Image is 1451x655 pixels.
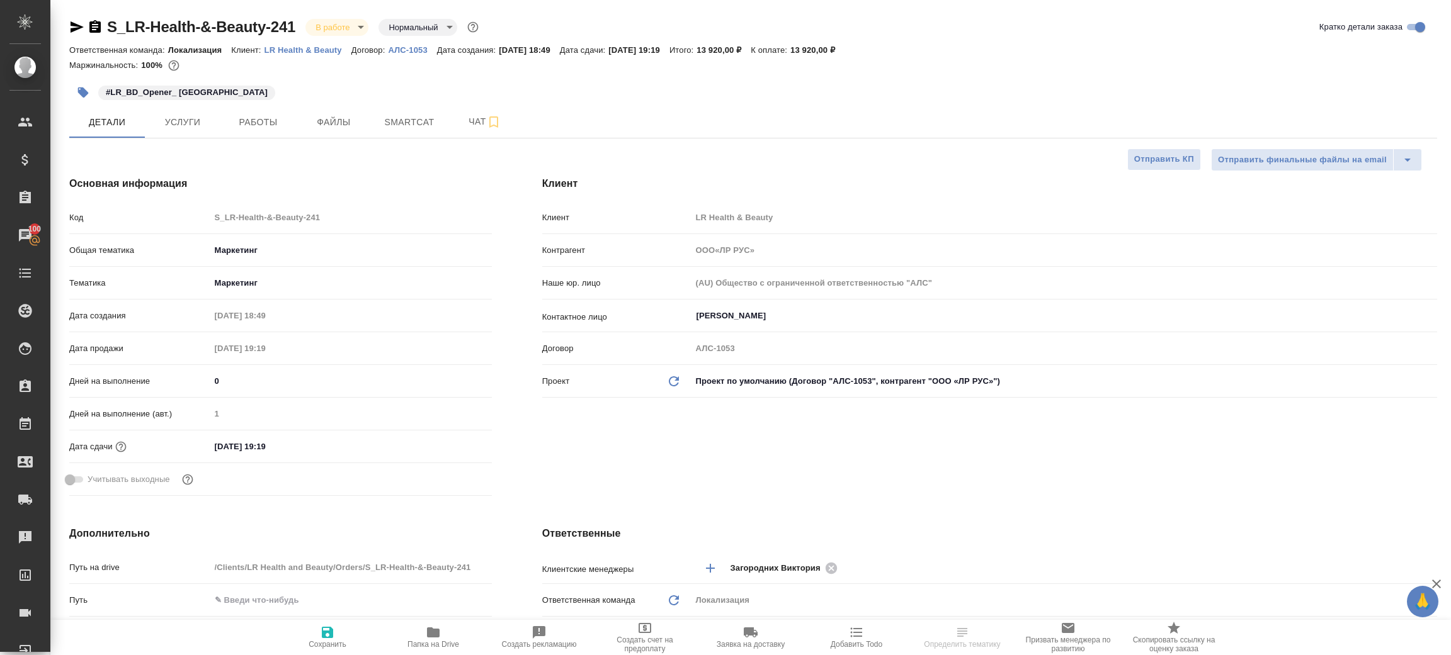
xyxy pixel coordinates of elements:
[1218,153,1387,167] span: Отправить финальные файлы на email
[691,274,1437,292] input: Пустое поле
[210,372,492,390] input: ✎ Введи что-нибудь
[455,114,515,130] span: Чат
[378,19,457,36] div: В работе
[542,277,691,289] p: Наше юр. лицо
[380,620,486,655] button: Папка на Drive
[69,244,210,257] p: Общая тематика
[751,45,790,55] p: К оплате:
[407,640,459,649] span: Папка на Drive
[305,19,368,36] div: В работе
[1121,620,1227,655] button: Скопировать ссылку на оценку заказа
[88,20,103,35] button: Скопировать ссылку
[309,640,346,649] span: Сохранить
[717,640,785,649] span: Заявка на доставку
[1015,620,1121,655] button: Призвать менеджера по развитию
[691,590,1437,611] div: Локализация
[608,45,669,55] p: [DATE] 19:19
[542,594,635,607] p: Ответственная команда
[560,45,608,55] p: Дата сдачи:
[542,563,691,576] p: Клиентские менеджеры
[166,57,182,74] button: 0.00 RUB;
[379,115,440,130] span: Smartcat
[231,45,264,55] p: Клиент:
[69,45,168,55] p: Ответственная команда:
[790,45,845,55] p: 13 920,00 ₽
[351,45,389,55] p: Договор:
[691,208,1437,227] input: Пустое поле
[210,405,492,423] input: Пустое поле
[1412,588,1433,615] span: 🙏
[69,60,141,70] p: Маржинальность:
[1430,567,1433,569] button: Open
[697,45,751,55] p: 13 920,00 ₽
[924,640,1000,649] span: Определить тематику
[107,18,295,35] a: S_LR-Health-&-Beauty-241
[141,60,166,70] p: 100%
[542,342,691,355] p: Договор
[312,22,353,33] button: В работе
[695,553,725,583] button: Добавить менеджера
[21,223,49,235] span: 100
[168,45,232,55] p: Локализация
[804,620,909,655] button: Добавить Todo
[210,272,492,294] div: Маркетинг
[210,591,492,609] input: ✎ Введи что-нибудь
[228,115,288,130] span: Работы
[69,375,210,388] p: Дней на выполнение
[69,79,97,106] button: Добавить тэг
[69,277,210,289] p: Тематика
[542,244,691,257] p: Контрагент
[3,220,47,251] a: 100
[210,306,321,325] input: Пустое поле
[831,640,882,649] span: Добавить Todo
[1134,152,1194,167] span: Отправить КП
[210,208,492,227] input: Пустое поле
[69,561,210,574] p: Путь на drive
[542,311,691,323] p: Контактное лицо
[1211,148,1422,171] div: split button
[69,176,492,191] h4: Основная информация
[499,45,560,55] p: [DATE] 18:49
[69,440,113,453] p: Дата сдачи
[691,241,1437,259] input: Пустое поле
[1211,148,1394,171] button: Отправить финальные файлы на email
[265,44,351,55] a: LR Health & Beauty
[152,115,213,130] span: Услуги
[275,620,380,655] button: Сохранить
[113,439,129,455] button: Если добавить услуги и заполнить их объемом, то дата рассчитается автоматически
[388,45,436,55] p: АЛС-1053
[210,437,321,456] input: ✎ Введи что-нибудь
[1319,21,1403,33] span: Кратко детали заказа
[542,375,570,388] p: Проект
[69,342,210,355] p: Дата продажи
[698,620,804,655] button: Заявка на доставку
[669,45,697,55] p: Итого:
[731,562,828,574] span: Загородних Виктория
[69,594,210,607] p: Путь
[1430,315,1433,317] button: Open
[69,408,210,420] p: Дней на выполнение (авт.)
[385,22,441,33] button: Нормальный
[304,115,364,130] span: Файлы
[691,339,1437,357] input: Пустое поле
[465,19,481,35] button: Доп статусы указывают на важность/срочность заказа
[542,526,1437,541] h4: Ответственные
[909,620,1015,655] button: Определить тематику
[69,310,210,322] p: Дата создания
[69,211,210,224] p: Код
[542,211,691,224] p: Клиент
[265,45,351,55] p: LR Health & Beauty
[77,115,137,130] span: Детали
[106,86,268,99] p: #LR_BD_Opener_ [GEOGRAPHIC_DATA]
[592,620,698,655] button: Создать счет на предоплату
[691,371,1437,392] div: Проект по умолчанию (Договор "АЛС-1053", контрагент "ООО «ЛР РУС»")
[388,44,436,55] a: АЛС-1053
[179,471,196,488] button: Выбери, если сб и вс нужно считать рабочими днями для выполнения заказа.
[542,176,1437,191] h4: Клиент
[600,635,690,653] span: Создать счет на предоплату
[1407,586,1438,617] button: 🙏
[731,560,841,576] div: Загородних Виктория
[502,640,577,649] span: Создать рекламацию
[88,473,170,486] span: Учитывать выходные
[1023,635,1113,653] span: Призвать менеджера по развитию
